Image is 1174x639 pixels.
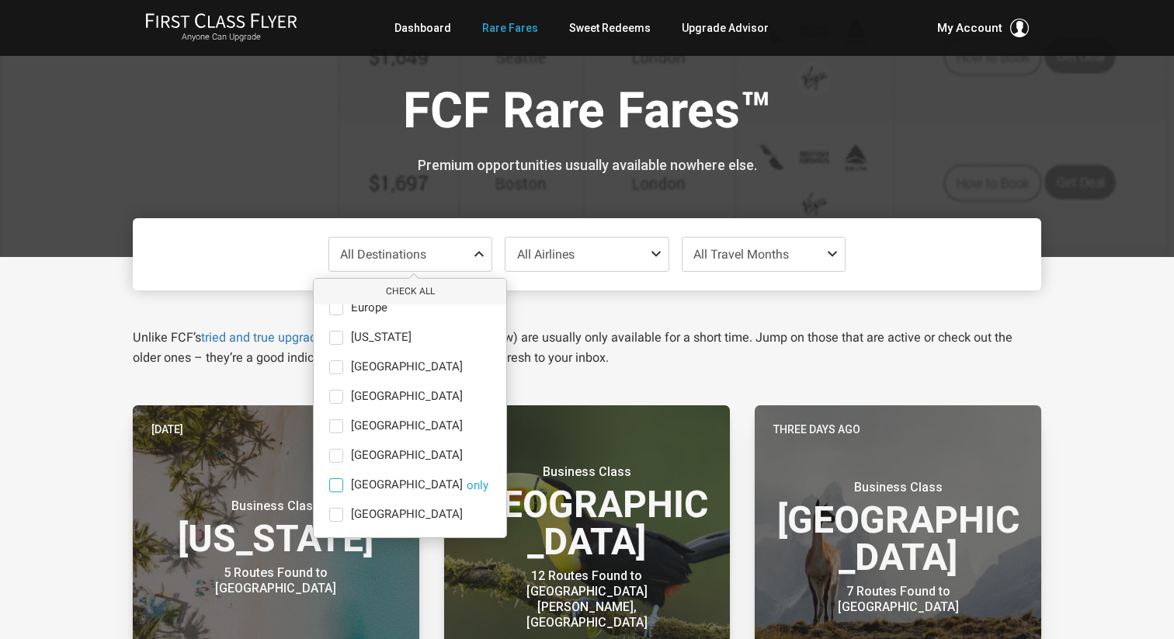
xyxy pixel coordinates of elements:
span: All Destinations [340,247,426,262]
span: [US_STATE] [351,331,412,345]
a: Upgrade Advisor [682,14,769,42]
span: [GEOGRAPHIC_DATA] [351,390,463,404]
small: Business Class [490,464,684,480]
a: tried and true upgrade strategies [201,330,382,345]
a: First Class FlyerAnyone Can Upgrade [145,12,297,43]
span: [GEOGRAPHIC_DATA] [351,419,463,433]
a: Rare Fares [482,14,538,42]
button: [GEOGRAPHIC_DATA] [467,478,488,492]
div: 5 Routes Found to [GEOGRAPHIC_DATA] [179,565,373,596]
span: [GEOGRAPHIC_DATA] [351,508,463,522]
h3: [GEOGRAPHIC_DATA] [463,464,712,561]
small: Business Class [801,480,995,495]
span: [GEOGRAPHIC_DATA] [351,478,463,492]
a: Sweet Redeems [569,14,651,42]
h3: [GEOGRAPHIC_DATA] [773,480,1023,576]
span: My Account [937,19,1002,37]
span: All Airlines [517,247,575,262]
time: [DATE] [151,421,183,438]
a: Dashboard [394,14,451,42]
small: Business Class [179,498,373,514]
img: First Class Flyer [145,12,297,29]
h3: [US_STATE] [151,498,401,557]
button: Check All [314,279,506,304]
small: Anyone Can Upgrade [145,32,297,43]
div: 7 Routes Found to [GEOGRAPHIC_DATA] [801,584,995,615]
div: 12 Routes Found to [GEOGRAPHIC_DATA][PERSON_NAME], [GEOGRAPHIC_DATA] [490,568,684,630]
span: [GEOGRAPHIC_DATA] [351,360,463,374]
p: Unlike FCF’s , our Daily Alerts (below) are usually only available for a short time. Jump on thos... [133,328,1041,368]
span: Europe [351,301,387,315]
h1: FCF Rare Fares™ [144,84,1030,144]
span: [GEOGRAPHIC_DATA] [351,449,463,463]
button: My Account [937,19,1029,37]
time: Three days ago [773,421,860,438]
h3: Premium opportunities usually available nowhere else. [144,158,1030,173]
span: All Travel Months [693,247,789,262]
